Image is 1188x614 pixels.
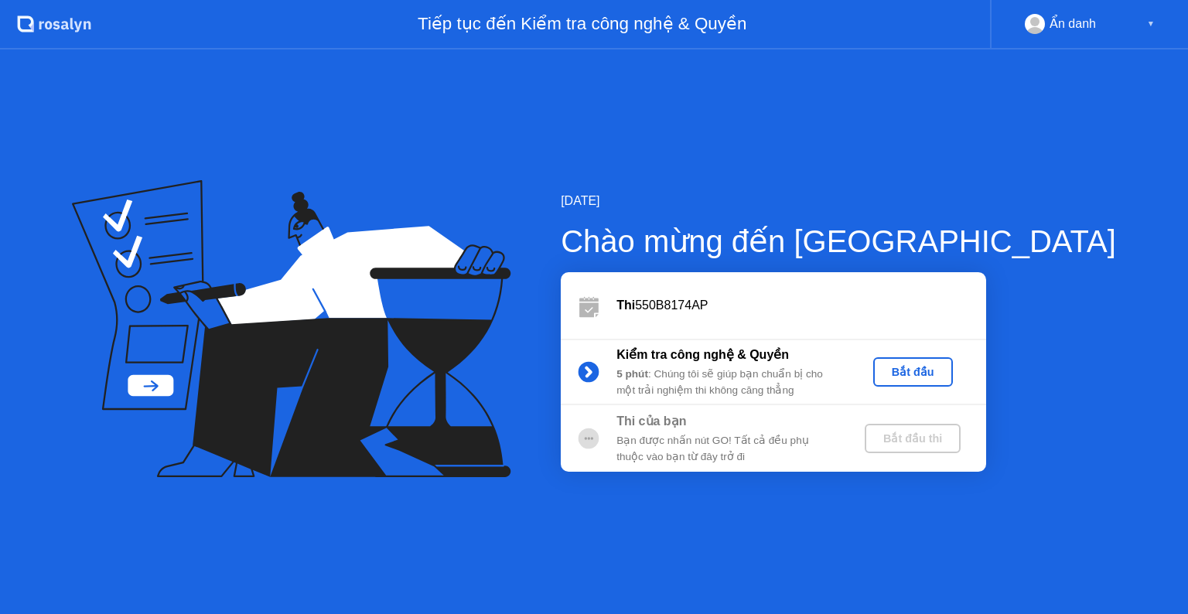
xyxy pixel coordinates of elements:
[1147,14,1155,34] div: ▼
[616,298,635,312] b: Thi
[616,348,789,361] b: Kiểm tra công nghệ & Quyền
[1050,14,1096,34] div: Ẩn danh
[616,296,986,315] div: 550B8174AP
[879,366,947,378] div: Bắt đầu
[561,218,1116,264] div: Chào mừng đến [GEOGRAPHIC_DATA]
[616,414,686,428] b: Thi của bạn
[616,368,648,380] b: 5 phút
[865,424,961,453] button: Bắt đầu thi
[561,192,1116,210] div: [DATE]
[873,357,953,387] button: Bắt đầu
[616,433,839,465] div: Bạn được nhấn nút GO! Tất cả đều phụ thuộc vào bạn từ đây trở đi
[871,432,954,445] div: Bắt đầu thi
[616,367,839,398] div: : Chúng tôi sẽ giúp bạn chuẩn bị cho một trải nghiệm thi không căng thẳng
